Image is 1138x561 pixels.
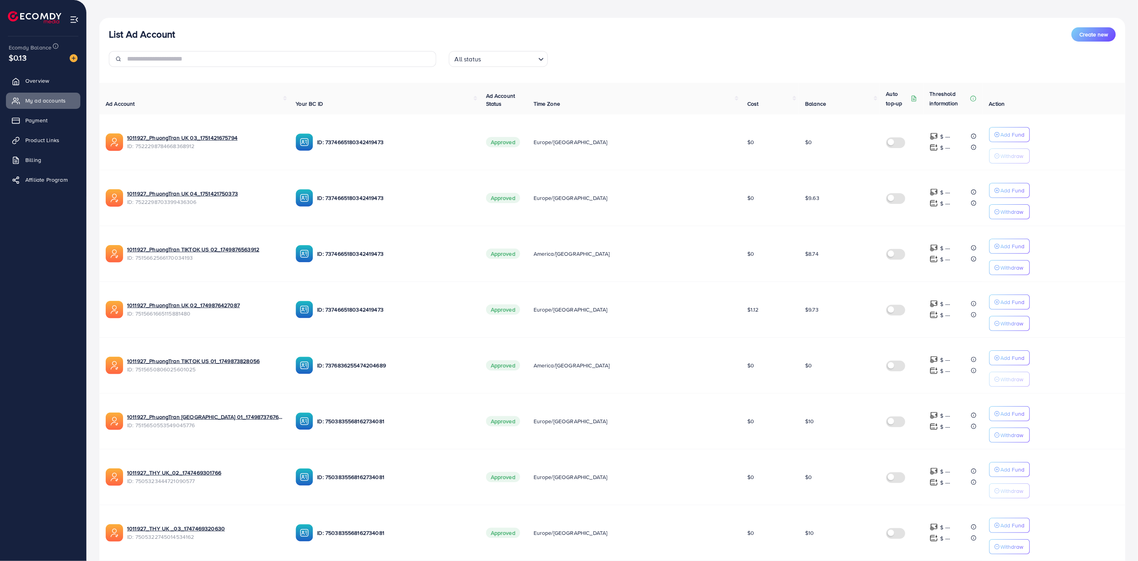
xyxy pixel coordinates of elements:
[930,478,938,487] img: top-up amount
[127,525,283,541] div: <span class='underline'>1011927_THY UK _03_1747469320630</span></br>7505322745014534162
[127,190,283,198] a: 1011927_PhuongTran UK 04_1751421750373
[1001,542,1024,551] p: Withdraw
[106,301,123,318] img: ic-ads-acc.e4c84228.svg
[1104,525,1132,555] iframe: Chat
[127,301,283,318] div: <span class='underline'>1011927_PhuongTran UK 02_1749876427087</span></br>7515661665115881480
[317,528,473,538] p: ID: 7503835568162734081
[449,51,548,67] div: Search for option
[317,193,473,203] p: ID: 7374665180342419473
[940,534,950,543] p: $ ---
[1001,375,1024,384] p: Withdraw
[1079,30,1108,38] span: Create new
[106,100,135,108] span: Ad Account
[1001,319,1024,328] p: Withdraw
[127,301,283,309] a: 1011927_PhuongTran UK 02_1749876427087
[1001,242,1025,251] p: Add Fund
[127,142,283,150] span: ID: 7522298784668368912
[747,100,759,108] span: Cost
[534,138,608,146] span: Europe/[GEOGRAPHIC_DATA]
[747,529,754,537] span: $0
[989,204,1030,219] button: Withdraw
[805,306,819,314] span: $9.73
[453,53,483,65] span: All status
[805,250,819,258] span: $8.74
[989,316,1030,331] button: Withdraw
[317,361,473,370] p: ID: 7376836255474204689
[989,406,1030,421] button: Add Fund
[106,189,123,207] img: ic-ads-acc.e4c84228.svg
[106,133,123,151] img: ic-ads-acc.e4c84228.svg
[930,132,938,141] img: top-up amount
[989,518,1030,533] button: Add Fund
[486,137,520,147] span: Approved
[6,152,80,168] a: Billing
[1001,130,1025,139] p: Add Fund
[127,413,283,421] a: 1011927_PhuongTran [GEOGRAPHIC_DATA] 01_1749873767691
[930,356,938,364] img: top-up amount
[1001,521,1025,530] p: Add Fund
[1001,207,1024,217] p: Withdraw
[940,366,950,376] p: $ ---
[8,11,61,23] img: logo
[317,305,473,314] p: ID: 7374665180342419473
[940,132,950,141] p: $ ---
[486,472,520,482] span: Approved
[940,467,950,476] p: $ ---
[127,469,283,477] a: 1011927_THY UK_02_1747469301766
[486,360,520,371] span: Approved
[989,295,1030,310] button: Add Fund
[317,137,473,147] p: ID: 7374665180342419473
[6,73,80,89] a: Overview
[1001,486,1024,496] p: Withdraw
[486,416,520,426] span: Approved
[106,468,123,486] img: ic-ads-acc.e4c84228.svg
[106,245,123,262] img: ic-ads-acc.e4c84228.svg
[940,188,950,197] p: $ ---
[805,100,826,108] span: Balance
[127,357,283,365] a: 1011927_PhuongTran TIKTOK US 01_1749873828056
[6,132,80,148] a: Product Links
[940,411,950,420] p: $ ---
[106,357,123,374] img: ic-ads-acc.e4c84228.svg
[127,469,283,485] div: <span class='underline'>1011927_THY UK_02_1747469301766</span></br>7505323444721090577
[70,15,79,24] img: menu
[296,357,313,374] img: ic-ba-acc.ded83a64.svg
[127,134,283,150] div: <span class='underline'>1011927_PhuongTran UK 03_1751421675794</span></br>7522298784668368912
[25,77,49,85] span: Overview
[805,473,812,481] span: $0
[940,355,950,365] p: $ ---
[930,534,938,542] img: top-up amount
[989,350,1030,365] button: Add Fund
[930,311,938,319] img: top-up amount
[989,260,1030,275] button: Withdraw
[127,533,283,541] span: ID: 7505322745014534162
[486,528,520,538] span: Approved
[534,250,610,258] span: America/[GEOGRAPHIC_DATA]
[989,539,1030,554] button: Withdraw
[930,300,938,308] img: top-up amount
[25,156,41,164] span: Billing
[989,239,1030,254] button: Add Fund
[805,194,819,202] span: $9.63
[747,138,754,146] span: $0
[317,249,473,259] p: ID: 7374665180342419473
[747,361,754,369] span: $0
[296,524,313,542] img: ic-ba-acc.ded83a64.svg
[930,422,938,431] img: top-up amount
[25,136,59,144] span: Product Links
[25,176,68,184] span: Affiliate Program
[317,472,473,482] p: ID: 7503835568162734081
[534,417,608,425] span: Europe/[GEOGRAPHIC_DATA]
[989,483,1030,498] button: Withdraw
[1001,465,1025,474] p: Add Fund
[9,52,27,63] span: $0.13
[989,428,1030,443] button: Withdraw
[886,89,909,108] p: Auto top-up
[486,249,520,259] span: Approved
[930,367,938,375] img: top-up amount
[106,413,123,430] img: ic-ads-acc.e4c84228.svg
[296,189,313,207] img: ic-ba-acc.ded83a64.svg
[989,183,1030,198] button: Add Fund
[940,255,950,264] p: $ ---
[989,100,1005,108] span: Action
